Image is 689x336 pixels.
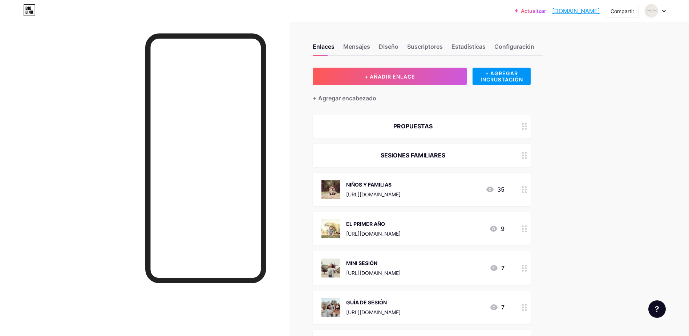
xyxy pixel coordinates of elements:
div: Suscriptores [407,42,443,55]
img: EL PRIMER AÑO [321,219,340,238]
div: PROPUESTAS [321,122,504,131]
div: + AGREGAR INCRUSTACIÓN [473,68,530,85]
div: [URL][DOMAIN_NAME] [346,191,401,198]
img: MINI SESIÓN [321,259,340,277]
div: Configuración [494,42,534,55]
div: Diseño [379,42,398,55]
div: [URL][DOMAIN_NAME] [346,230,401,237]
div: [URL][DOMAIN_NAME] [346,308,401,316]
img: Carolina García [644,4,658,18]
div: GUÍA DE SESIÓN [346,299,401,306]
div: Compartir [611,7,634,15]
font: 9 [501,224,504,233]
font: Actualizar [521,8,546,14]
div: Mensajes [343,42,370,55]
div: MINI SESIÓN [346,259,401,267]
div: SESIONES FAMILIARES [321,151,504,160]
div: NIÑOS Y FAMILIAS [346,181,401,188]
font: 7 [501,303,504,312]
div: Enlaces [313,42,335,55]
button: + AÑADIR ENLACE [313,68,467,85]
font: 7 [501,264,504,272]
font: 35 [497,185,504,194]
div: [URL][DOMAIN_NAME] [346,269,401,277]
a: [DOMAIN_NAME] [552,7,600,15]
div: + Agregar encabezado [313,94,376,103]
img: NIÑOS Y FAMILIAS [321,180,340,199]
div: Estadísticas [451,42,486,55]
span: + AÑADIR ENLACE [365,73,415,80]
img: GUÍA DE SESIÓN [321,298,340,317]
div: EL PRIMER AÑO [346,220,401,228]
